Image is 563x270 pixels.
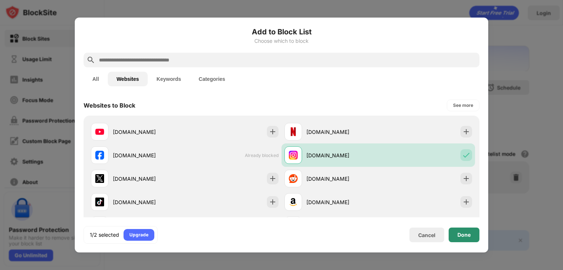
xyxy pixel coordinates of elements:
[289,127,298,136] img: favicons
[306,198,378,206] div: [DOMAIN_NAME]
[95,174,104,183] img: favicons
[84,72,108,86] button: All
[289,198,298,206] img: favicons
[306,128,378,136] div: [DOMAIN_NAME]
[453,102,473,109] div: See more
[289,174,298,183] img: favicons
[129,231,148,239] div: Upgrade
[84,38,479,44] div: Choose which to block
[113,175,185,183] div: [DOMAIN_NAME]
[84,102,135,109] div: Websites to Block
[87,56,95,64] img: search.svg
[457,232,471,238] div: Done
[306,151,378,159] div: [DOMAIN_NAME]
[84,26,479,37] h6: Add to Block List
[113,198,185,206] div: [DOMAIN_NAME]
[108,72,148,86] button: Websites
[148,72,190,86] button: Keywords
[245,153,279,158] span: Already blocked
[113,128,185,136] div: [DOMAIN_NAME]
[190,72,234,86] button: Categories
[289,151,298,160] img: favicons
[90,231,119,239] div: 1/2 selected
[95,198,104,206] img: favicons
[418,232,435,238] div: Cancel
[95,127,104,136] img: favicons
[95,151,104,160] img: favicons
[306,175,378,183] div: [DOMAIN_NAME]
[113,151,185,159] div: [DOMAIN_NAME]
